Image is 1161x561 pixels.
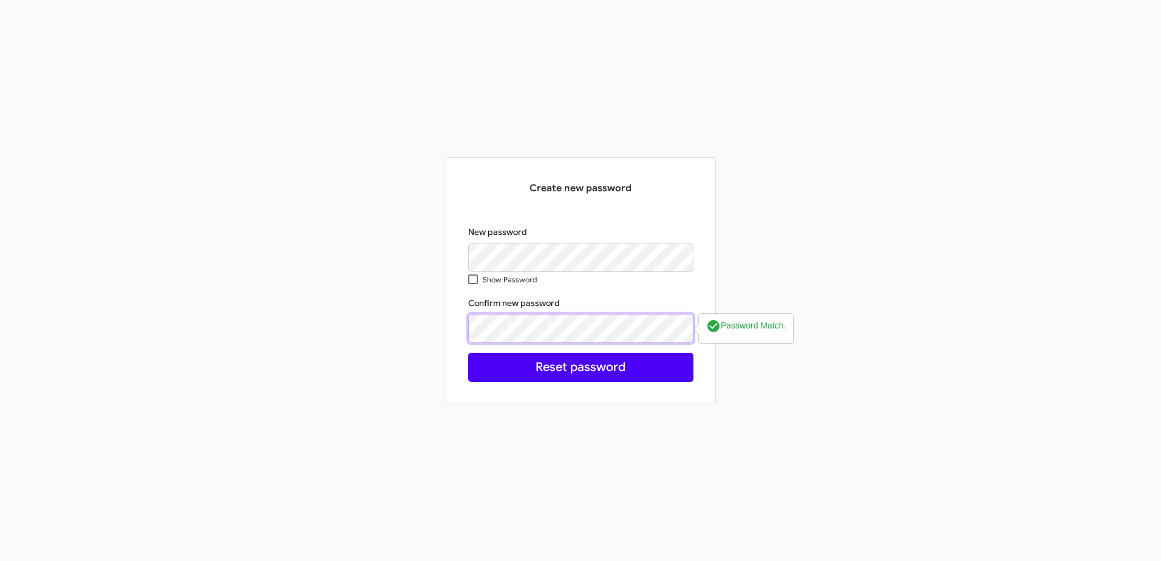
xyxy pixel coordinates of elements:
small: Show Password [483,275,537,285]
button: Reset password [468,353,693,382]
label: New password [468,226,527,238]
label: Password Match. [706,319,786,333]
h3: Create new password [468,180,693,197]
label: Confirm new password [468,297,560,309]
i: check_circle [706,319,721,333]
